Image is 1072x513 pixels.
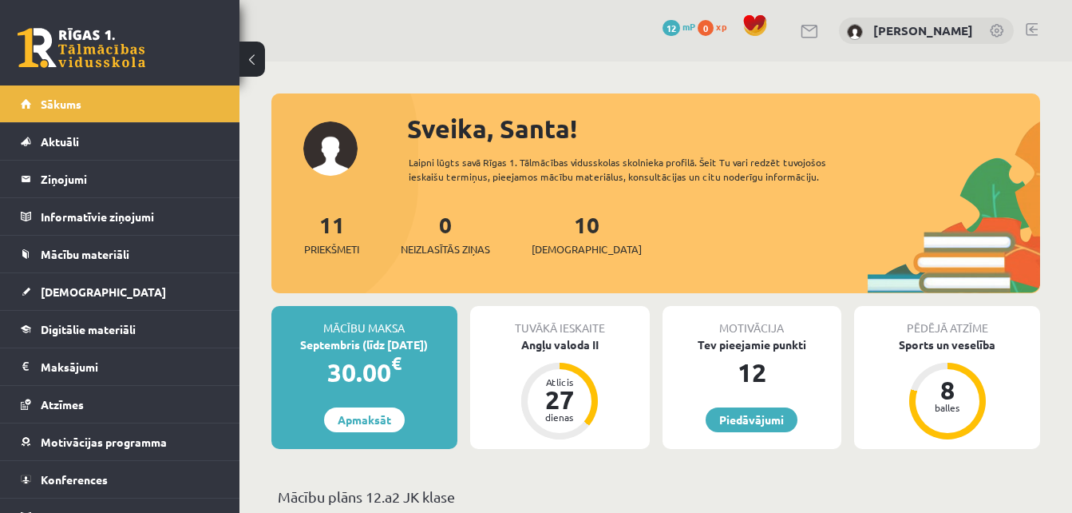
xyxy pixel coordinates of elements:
span: Priekšmeti [304,241,359,257]
div: dienas [536,412,583,422]
a: 0 xp [698,20,734,33]
div: Pēdējā atzīme [854,306,1040,336]
img: Santa Šustova [847,24,863,40]
span: 12 [663,20,680,36]
span: xp [716,20,726,33]
a: Informatīvie ziņojumi [21,198,220,235]
span: Digitālie materiāli [41,322,136,336]
a: 10[DEMOGRAPHIC_DATA] [532,210,642,257]
div: Laipni lūgts savā Rīgas 1. Tālmācības vidusskolas skolnieka profilā. Šeit Tu vari redzēt tuvojošo... [409,155,870,184]
a: Motivācijas programma [21,424,220,460]
span: Atzīmes [41,397,84,412]
div: Mācību maksa [271,306,457,336]
a: Rīgas 1. Tālmācības vidusskola [18,28,145,68]
span: € [391,352,402,375]
legend: Maksājumi [41,348,220,385]
div: 27 [536,387,583,412]
div: balles [924,403,971,412]
div: Tuvākā ieskaite [470,306,650,336]
a: Piedāvājumi [706,408,797,432]
div: Septembris (līdz [DATE]) [271,336,457,353]
a: Maksājumi [21,348,220,385]
div: Tev pieejamie punkti [663,336,842,353]
a: 12 mP [663,20,695,33]
div: 12 [663,353,842,392]
legend: Informatīvie ziņojumi [41,198,220,235]
a: [DEMOGRAPHIC_DATA] [21,273,220,310]
a: 11Priekšmeti [304,210,359,257]
a: Aktuāli [21,123,220,160]
p: Mācību plāns 12.a2 JK klase [278,486,1034,507]
a: Mācību materiāli [21,236,220,272]
span: Aktuāli [41,134,79,149]
div: Motivācija [663,306,842,336]
div: Atlicis [536,377,583,387]
span: [DEMOGRAPHIC_DATA] [41,284,166,299]
a: Sākums [21,85,220,122]
a: Digitālie materiāli [21,311,220,348]
span: Sākums [41,97,81,111]
span: mP [682,20,695,33]
div: 30.00 [271,353,457,392]
a: Konferences [21,461,220,498]
span: Neizlasītās ziņas [401,241,490,257]
span: [DEMOGRAPHIC_DATA] [532,241,642,257]
a: Apmaksāt [324,408,405,432]
span: Konferences [41,472,108,487]
a: Ziņojumi [21,161,220,197]
a: [PERSON_NAME] [873,22,973,38]
div: Sveika, Santa! [407,109,1040,148]
span: Motivācijas programma [41,435,167,449]
legend: Ziņojumi [41,161,220,197]
div: 8 [924,377,971,403]
a: 0Neizlasītās ziņas [401,210,490,257]
div: Sports un veselība [854,336,1040,353]
a: Sports un veselība 8 balles [854,336,1040,442]
span: 0 [698,20,714,36]
div: Angļu valoda II [470,336,650,353]
a: Atzīmes [21,386,220,423]
a: Angļu valoda II Atlicis 27 dienas [470,336,650,442]
span: Mācību materiāli [41,247,129,261]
